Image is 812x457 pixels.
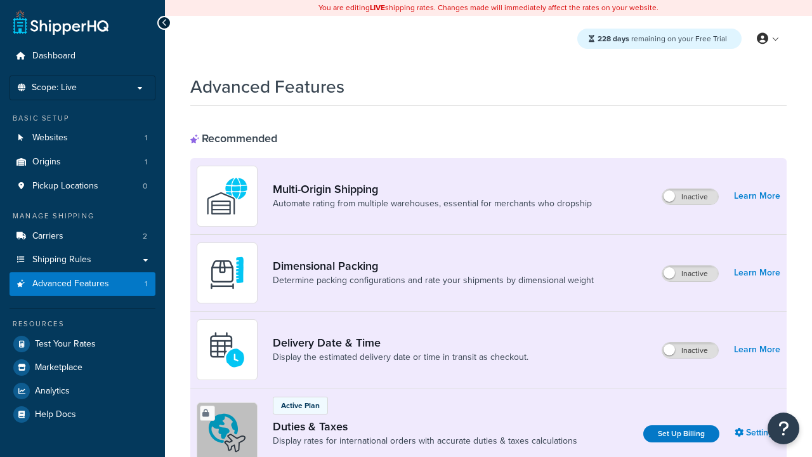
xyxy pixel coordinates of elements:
[205,174,249,218] img: WatD5o0RtDAAAAAElFTkSuQmCC
[32,133,68,143] span: Websites
[32,51,75,62] span: Dashboard
[273,351,528,364] a: Display the estimated delivery date or time in transit as checkout.
[10,380,155,402] a: Analytics
[10,225,155,248] li: Carriers
[10,150,155,174] a: Origins1
[273,420,577,434] a: Duties & Taxes
[32,83,77,93] span: Scope: Live
[10,175,155,198] li: Pickup Locations
[205,251,249,295] img: DTVBYsAAAAAASUVORK5CYII=
[10,333,155,355] a: Test Your Rates
[143,181,147,192] span: 0
[10,272,155,296] li: Advanced Features
[735,424,780,442] a: Settings
[32,231,63,242] span: Carriers
[734,341,780,359] a: Learn More
[32,255,91,265] span: Shipping Rules
[32,181,98,192] span: Pickup Locations
[273,259,594,273] a: Dimensional Packing
[10,403,155,426] a: Help Docs
[10,248,155,272] a: Shipping Rules
[662,343,718,358] label: Inactive
[273,274,594,287] a: Determine packing configurations and rate your shipments by dimensional weight
[273,182,592,196] a: Multi-Origin Shipping
[145,279,147,289] span: 1
[734,187,780,205] a: Learn More
[10,211,155,222] div: Manage Shipping
[10,319,155,329] div: Resources
[10,225,155,248] a: Carriers2
[10,126,155,150] li: Websites
[273,435,577,447] a: Display rates for international orders with accurate duties & taxes calculations
[370,2,385,13] b: LIVE
[273,336,528,350] a: Delivery Date & Time
[734,264,780,282] a: Learn More
[145,157,147,168] span: 1
[10,272,155,296] a: Advanced Features1
[10,113,155,124] div: Basic Setup
[10,126,155,150] a: Websites1
[35,339,96,350] span: Test Your Rates
[10,150,155,174] li: Origins
[35,386,70,397] span: Analytics
[643,425,719,442] a: Set Up Billing
[190,131,277,145] div: Recommended
[145,133,147,143] span: 1
[35,362,82,373] span: Marketplace
[10,356,155,379] a: Marketplace
[598,33,727,44] span: remaining on your Free Trial
[32,157,61,168] span: Origins
[190,74,344,99] h1: Advanced Features
[143,231,147,242] span: 2
[35,409,76,420] span: Help Docs
[768,413,799,444] button: Open Resource Center
[662,189,718,204] label: Inactive
[273,197,592,210] a: Automate rating from multiple warehouses, essential for merchants who dropship
[281,400,320,411] p: Active Plan
[598,33,629,44] strong: 228 days
[32,279,109,289] span: Advanced Features
[662,266,718,281] label: Inactive
[205,328,249,372] img: gfkeb5ejjkALwAAAABJRU5ErkJggg==
[10,44,155,68] a: Dashboard
[10,175,155,198] a: Pickup Locations0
